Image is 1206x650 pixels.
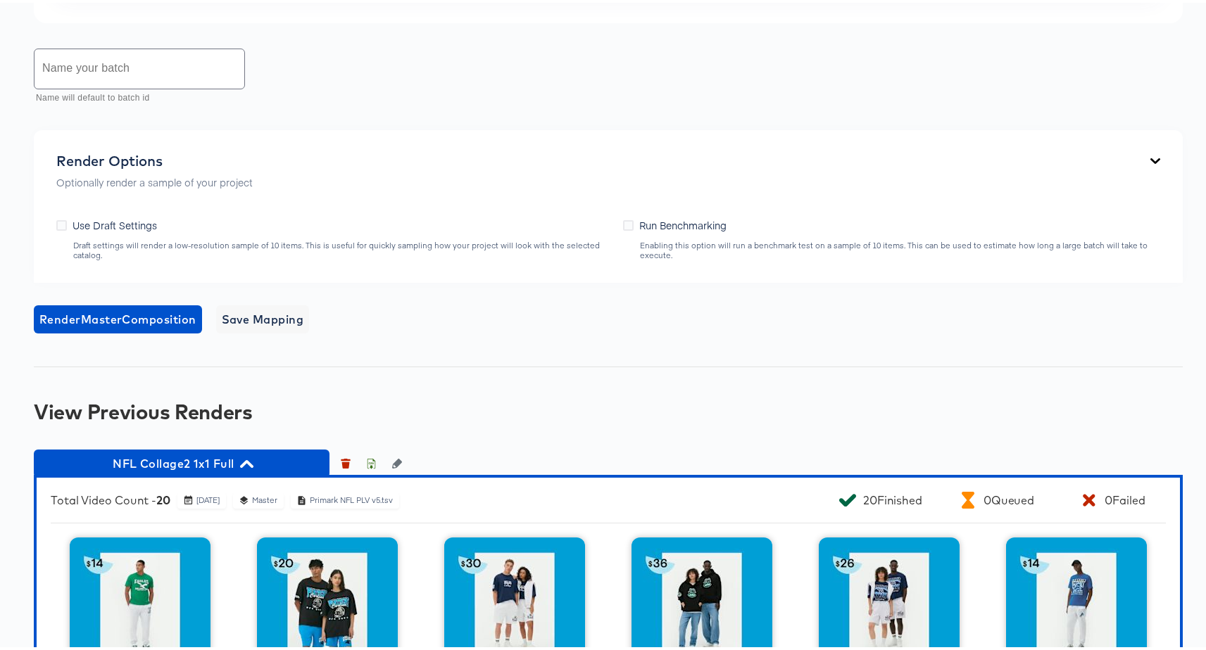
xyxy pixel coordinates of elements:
[51,490,170,504] div: Total Video Count -
[39,307,196,326] span: Render Master Composition
[56,172,253,186] p: Optionally render a sample of your project
[36,89,235,103] p: Name will default to batch id
[34,397,1183,420] div: View Previous Renders
[73,238,609,257] div: Draft settings will render a low-resolution sample of 10 items. This is useful for quickly sampli...
[41,451,322,471] span: NFL Collage2 1x1 Full
[156,490,170,504] b: 20
[309,492,394,503] div: Primark NFL PLV v5.tsv
[196,492,220,503] div: [DATE]
[73,215,157,229] span: Use Draft Settings
[863,490,922,504] div: 20 Finished
[216,302,310,331] button: Save Mapping
[251,492,278,503] div: Master
[56,150,253,167] div: Render Options
[1105,490,1145,504] div: 0 Failed
[984,490,1034,504] div: 0 Queued
[639,215,727,229] span: Run Benchmarking
[222,307,304,326] span: Save Mapping
[639,238,1160,257] div: Enabling this option will run a benchmark test on a sample of 10 items. This can be used to estim...
[34,302,202,331] button: RenderMasterComposition
[34,447,329,475] button: NFL Collage2 1x1 Full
